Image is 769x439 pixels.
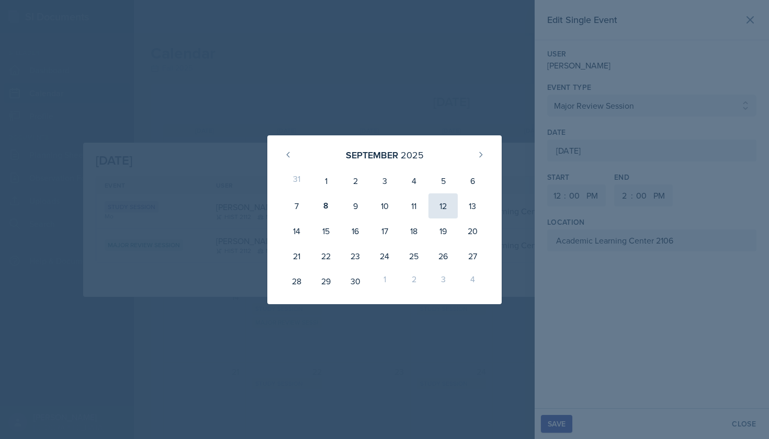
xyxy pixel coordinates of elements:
[311,218,341,244] div: 15
[282,193,311,218] div: 7
[346,148,398,162] div: September
[370,193,399,218] div: 10
[370,218,399,244] div: 17
[341,168,370,193] div: 2
[341,193,370,218] div: 9
[311,244,341,269] div: 22
[282,168,311,193] div: 31
[458,193,487,218] div: 13
[458,218,487,244] div: 20
[399,168,428,193] div: 4
[341,269,370,294] div: 30
[282,269,311,294] div: 28
[341,218,370,244] div: 16
[428,218,458,244] div: 19
[458,269,487,294] div: 4
[428,193,458,218] div: 12
[311,269,341,294] div: 29
[458,168,487,193] div: 6
[401,148,424,162] div: 2025
[399,218,428,244] div: 18
[458,244,487,269] div: 27
[399,193,428,218] div: 11
[428,168,458,193] div: 5
[370,269,399,294] div: 1
[428,244,458,269] div: 26
[282,244,311,269] div: 21
[282,218,311,244] div: 14
[370,168,399,193] div: 3
[399,269,428,294] div: 2
[370,244,399,269] div: 24
[428,269,458,294] div: 3
[399,244,428,269] div: 25
[311,193,341,218] div: 8
[311,168,341,193] div: 1
[341,244,370,269] div: 23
